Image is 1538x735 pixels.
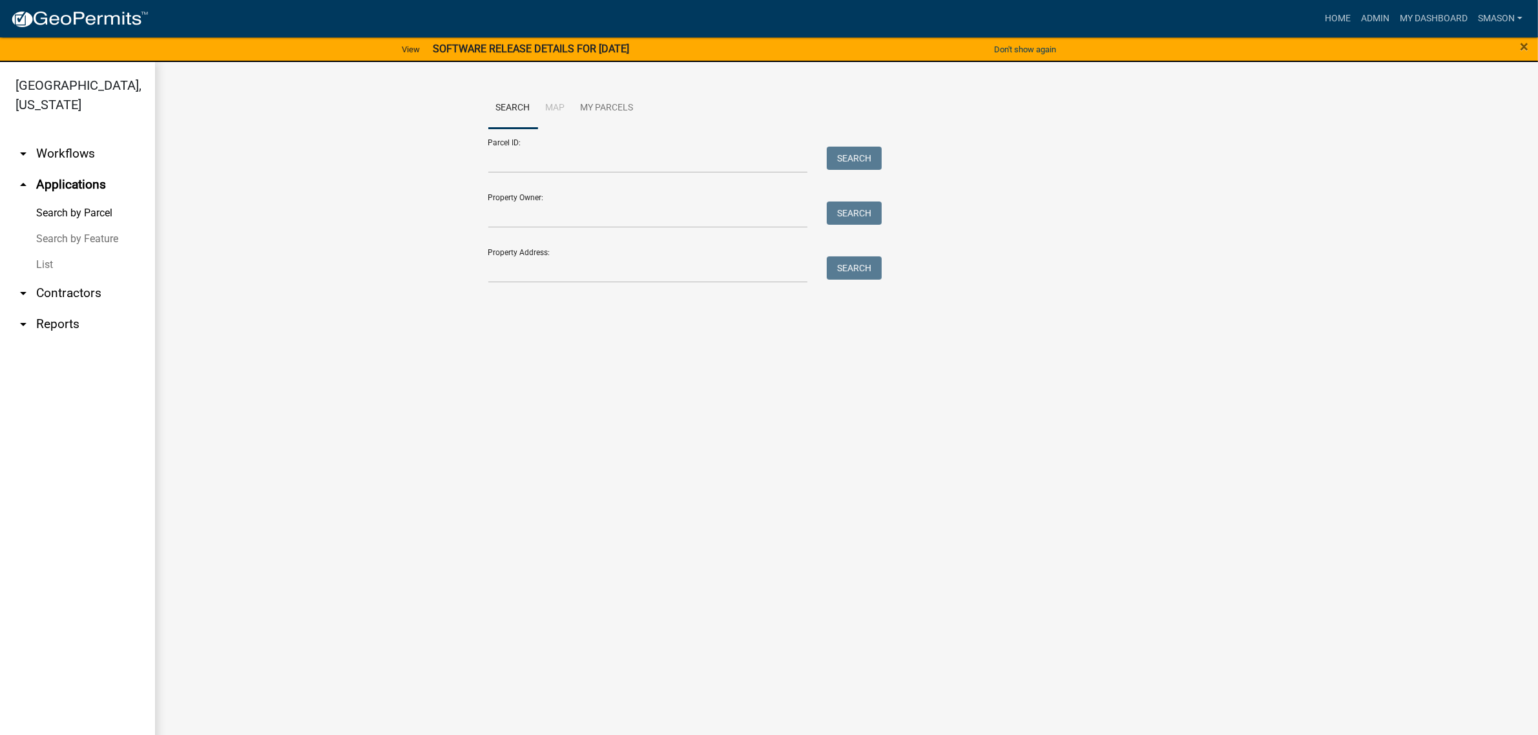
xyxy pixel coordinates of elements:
a: Admin [1356,6,1395,31]
button: Search [827,147,882,170]
button: Search [827,202,882,225]
a: My Parcels [573,88,641,129]
a: Search [488,88,538,129]
i: arrow_drop_down [16,146,31,161]
a: Home [1320,6,1356,31]
button: Don't show again [989,39,1061,60]
strong: SOFTWARE RELEASE DETAILS FOR [DATE] [433,43,629,55]
a: My Dashboard [1395,6,1473,31]
button: Close [1520,39,1528,54]
span: × [1520,37,1528,56]
i: arrow_drop_up [16,177,31,192]
button: Search [827,256,882,280]
a: View [397,39,425,60]
i: arrow_drop_down [16,316,31,332]
i: arrow_drop_down [16,285,31,301]
a: Smason [1473,6,1528,31]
